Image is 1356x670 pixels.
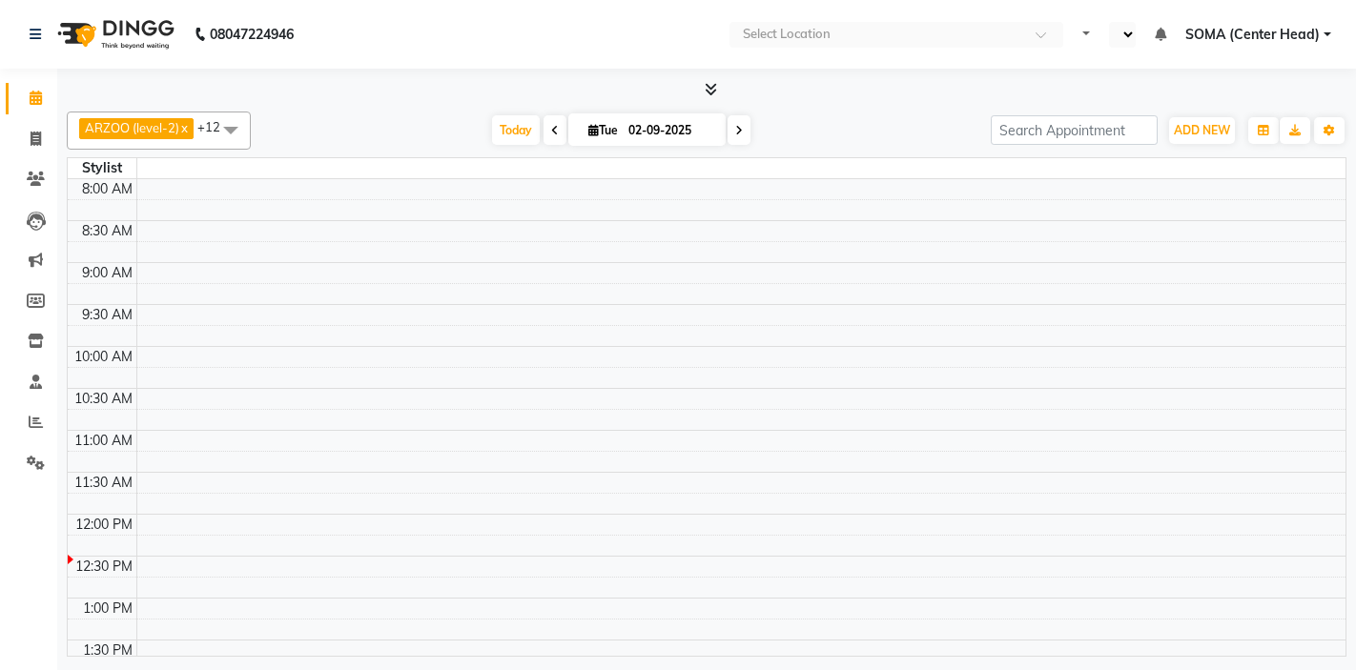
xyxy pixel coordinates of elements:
[492,115,540,145] span: Today
[179,120,188,135] a: x
[71,431,136,451] div: 11:00 AM
[49,8,179,61] img: logo
[72,515,136,535] div: 12:00 PM
[71,347,136,367] div: 10:00 AM
[79,599,136,619] div: 1:00 PM
[991,115,1158,145] input: Search Appointment
[79,640,136,660] div: 1:30 PM
[78,263,136,283] div: 9:00 AM
[584,123,623,137] span: Tue
[1169,117,1235,144] button: ADD NEW
[197,119,235,134] span: +12
[68,158,136,178] div: Stylist
[85,120,179,135] span: ARZOO (level-2)
[71,389,136,409] div: 10:30 AM
[623,116,718,145] input: 2025-09-02
[71,473,136,493] div: 11:30 AM
[1174,123,1230,137] span: ADD NEW
[72,557,136,577] div: 12:30 PM
[1185,25,1320,45] span: SOMA (Center Head)
[78,305,136,325] div: 9:30 AM
[78,221,136,241] div: 8:30 AM
[78,179,136,199] div: 8:00 AM
[743,25,831,44] div: Select Location
[210,8,294,61] b: 08047224946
